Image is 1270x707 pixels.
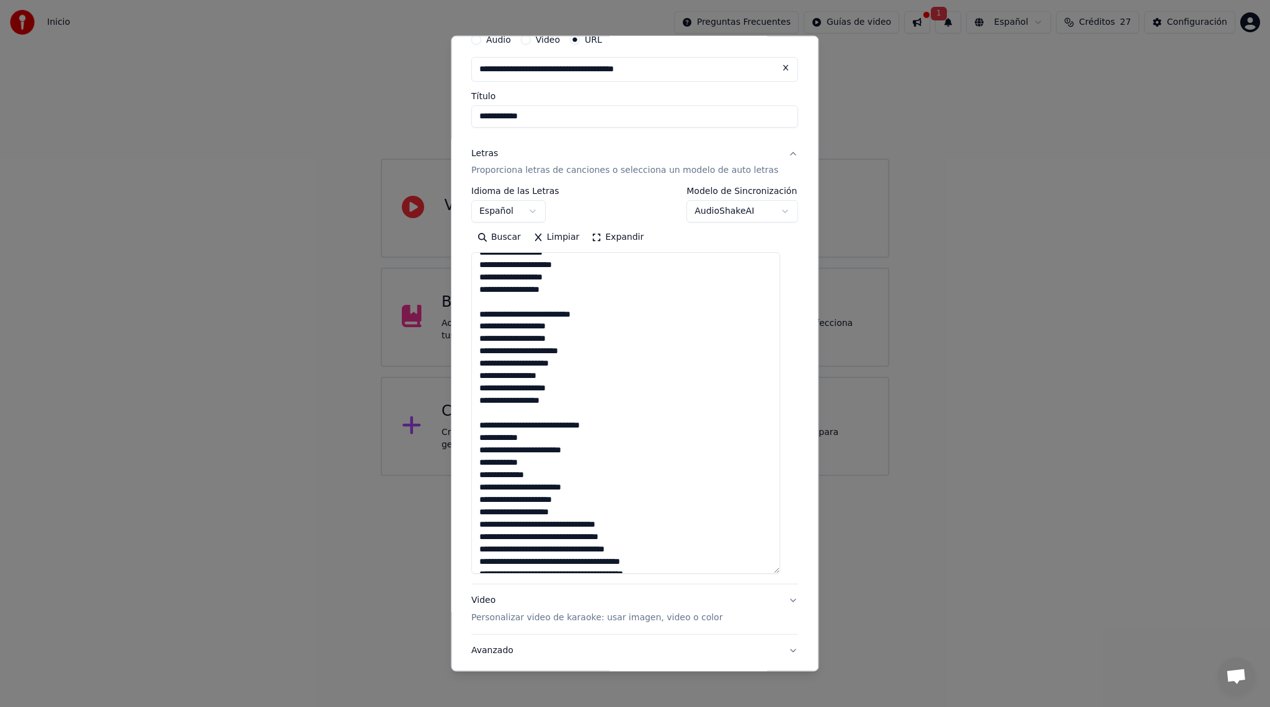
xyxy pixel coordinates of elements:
[471,137,798,187] button: LetrasProporciona letras de canciones o selecciona un modelo de auto letras
[687,187,799,195] label: Modelo de Sincronización
[536,35,560,43] label: Video
[471,584,798,634] button: VideoPersonalizar video de karaoke: usar imagen, video o color
[527,227,585,247] button: Limpiar
[471,187,559,195] label: Idioma de las Letras
[471,227,527,247] button: Buscar
[486,35,511,43] label: Audio
[586,227,651,247] button: Expandir
[471,594,722,624] div: Video
[471,164,778,177] p: Proporciona letras de canciones o selecciona un modelo de auto letras
[585,35,602,43] label: URL
[471,147,498,159] div: Letras
[471,187,798,584] div: LetrasProporciona letras de canciones o selecciona un modelo de auto letras
[471,612,722,624] p: Personalizar video de karaoke: usar imagen, video o color
[471,91,798,100] label: Título
[471,635,798,667] button: Avanzado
